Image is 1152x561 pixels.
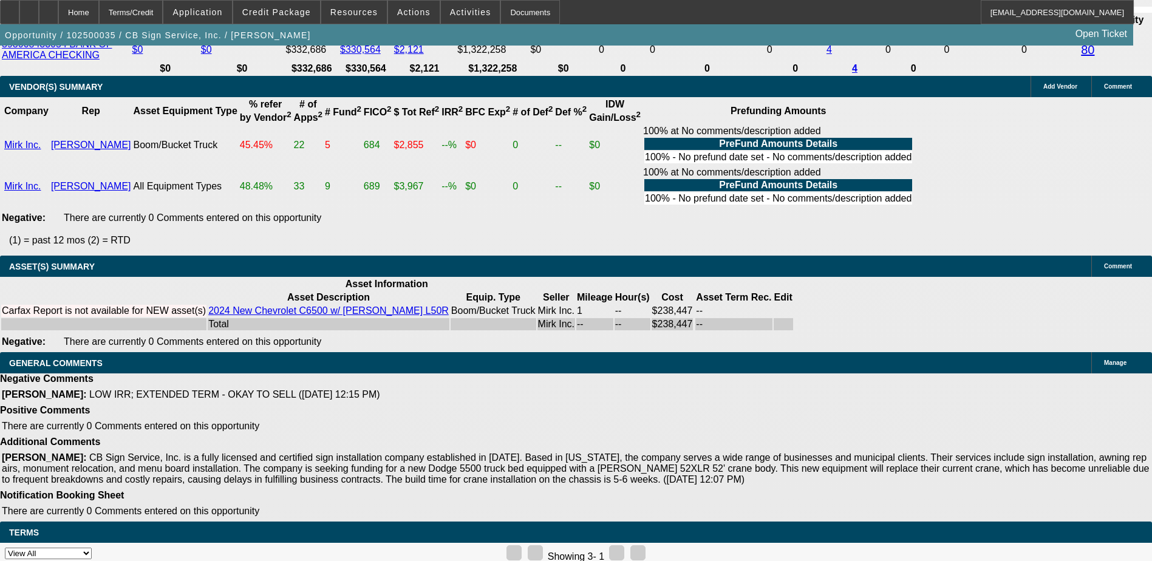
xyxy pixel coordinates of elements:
td: $0 [465,125,511,165]
sup: 2 [435,104,439,114]
td: -- [615,305,650,317]
td: 0 [649,38,765,61]
td: Boom/Bucket Truck [451,305,536,317]
th: 0 [598,63,648,75]
td: 0 [885,38,942,61]
td: -- [554,125,587,165]
button: Credit Package [233,1,320,24]
td: 0 [1021,38,1079,61]
th: $330,564 [339,63,392,75]
div: 100% at No comments/description added [643,167,913,206]
th: Asset Term Recommendation [695,291,772,304]
sup: 2 [287,110,291,119]
th: Equip. Type [451,291,536,304]
td: $0 [588,125,641,165]
td: 0 [512,125,553,165]
th: 0 [766,63,825,75]
td: 684 [363,125,392,165]
b: [PERSON_NAME]: [2,452,87,463]
b: PreFund Amounts Details [719,138,837,149]
td: $2,855 [394,125,440,165]
span: CB Sign Service, Inc. is a fully licensed and certified sign installation company established in ... [2,452,1149,484]
span: Opportunity / 102500035 / CB Sign Service, Inc. / [PERSON_NAME] [5,30,311,40]
td: -- [615,318,650,330]
td: --% [441,125,463,165]
td: All Equipment Types [133,166,238,206]
td: Boom/Bucket Truck [133,125,238,165]
th: $0 [200,63,284,75]
b: Negative: [2,212,46,223]
span: GENERAL COMMENTS [9,358,103,368]
a: 2024 New Chevrolet C6500 w/ [PERSON_NAME] L50R [208,305,449,316]
td: -- [695,305,772,317]
th: $0 [132,63,199,75]
span: Add Vendor [1043,83,1077,90]
th: 0 [885,63,942,75]
td: -- [695,318,772,330]
a: 4 [852,63,857,73]
td: $238,447 [652,305,694,317]
b: Cost [661,292,683,302]
td: Mirk Inc. [537,305,575,317]
td: 22 [293,125,323,165]
td: $0 [465,166,511,206]
div: Total [208,319,449,330]
td: 33 [293,166,323,206]
td: 5 [324,125,362,165]
div: $1,322,258 [457,44,528,55]
td: 48.48% [239,166,292,206]
th: $332,686 [285,63,339,75]
b: Rep [82,106,100,116]
b: [PERSON_NAME]: [2,389,87,399]
b: Asset Information [346,279,428,289]
td: $238,447 [652,318,694,330]
b: % refer by Vendor [240,99,291,123]
b: # of Def [513,107,553,117]
a: Mirk Inc. [4,140,41,150]
td: -- [554,166,587,206]
div: Carfax Report is not available for NEW asset(s) [2,305,206,316]
b: Negative: [2,336,46,347]
b: Asset Term Rec. [696,292,771,302]
button: Resources [321,1,387,24]
td: 45.45% [239,125,292,165]
span: LOW IRR; EXTENDED TERM - OKAY TO SELL ([DATE] 12:15 PM) [89,389,380,399]
b: Asset Equipment Type [134,106,237,116]
b: $ Tot Ref [394,107,440,117]
span: Comment [1104,83,1132,90]
th: $2,121 [394,63,456,75]
sup: 2 [387,104,391,114]
p: (1) = past 12 mos (2) = RTD [9,235,1152,246]
b: Seller [543,292,570,302]
b: FICO [364,107,392,117]
span: Resources [330,7,378,17]
span: Activities [450,7,491,17]
b: IDW Gain/Loss [589,99,641,123]
sup: 2 [582,104,587,114]
td: 100% - No prefund date set - No comments/description added [644,192,912,205]
td: 0 [598,38,648,61]
a: [PERSON_NAME] [51,181,131,191]
th: $1,322,258 [457,63,528,75]
b: IRR [441,107,463,117]
td: 689 [363,166,392,206]
td: $3,967 [394,166,440,206]
b: Asset Description [287,292,370,302]
span: Credit Package [242,7,311,17]
b: PreFund Amounts Details [719,180,837,190]
button: Application [163,1,231,24]
b: Mileage [577,292,613,302]
span: Application [172,7,222,17]
b: Def % [555,107,587,117]
b: Hour(s) [615,292,650,302]
sup: 2 [458,104,463,114]
sup: 2 [548,104,553,114]
b: Company [4,106,49,116]
td: 0 [512,166,553,206]
sup: 2 [636,110,641,119]
td: 1 [576,305,613,317]
span: Manage [1104,359,1126,366]
b: Prefunding Amounts [731,106,827,116]
span: Actions [397,7,431,17]
th: 0 [649,63,765,75]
